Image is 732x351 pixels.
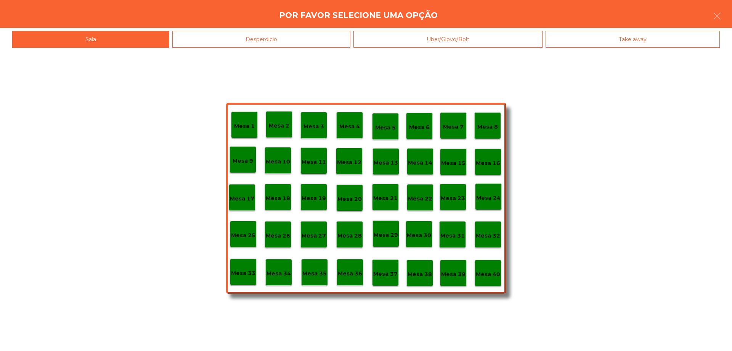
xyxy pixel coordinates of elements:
p: Mesa 29 [374,231,398,239]
p: Mesa 32 [476,231,500,240]
p: Mesa 15 [441,159,466,168]
p: Mesa 28 [337,231,362,240]
p: Mesa 35 [302,269,327,278]
p: Mesa 22 [408,194,432,203]
p: Mesa 24 [476,194,501,202]
p: Mesa 26 [266,231,290,240]
p: Mesa 38 [408,270,432,279]
p: Mesa 7 [443,123,464,131]
p: Mesa 16 [476,159,500,168]
p: Mesa 40 [476,270,500,279]
div: Take away [546,31,720,48]
p: Mesa 4 [339,122,360,131]
p: Mesa 18 [266,194,290,203]
p: Mesa 14 [408,159,432,167]
p: Mesa 3 [303,122,324,131]
p: Mesa 27 [302,231,326,240]
p: Mesa 8 [477,123,498,131]
p: Mesa 34 [266,269,291,278]
p: Mesa 39 [441,270,466,279]
p: Mesa 19 [302,194,326,203]
p: Mesa 36 [338,269,362,278]
div: Uber/Glovo/Bolt [353,31,543,48]
p: Mesa 20 [337,195,362,204]
p: Mesa 11 [302,158,326,167]
p: Mesa 13 [374,159,398,167]
p: Mesa 1 [234,122,255,131]
div: Sala [12,31,169,48]
p: Mesa 37 [373,270,398,278]
p: Mesa 10 [266,157,290,166]
h4: Por favor selecione uma opção [279,10,438,21]
p: Mesa 30 [407,231,431,240]
p: Mesa 6 [409,123,430,132]
p: Mesa 33 [231,269,255,278]
p: Mesa 17 [230,194,254,203]
p: Mesa 31 [440,231,465,240]
p: Mesa 5 [375,123,396,132]
p: Mesa 23 [441,194,465,203]
div: Desperdicio [172,31,350,48]
p: Mesa 21 [373,194,398,203]
p: Mesa 25 [231,231,255,240]
p: Mesa 12 [337,158,361,167]
p: Mesa 9 [233,157,253,165]
p: Mesa 2 [269,121,289,130]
